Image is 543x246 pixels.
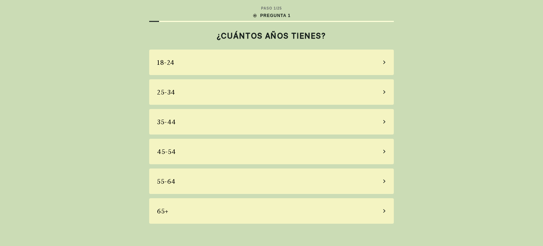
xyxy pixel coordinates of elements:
[157,147,176,156] div: 45-54
[157,206,169,216] div: 65+
[261,6,282,11] div: PASO 1 / 25
[149,31,394,40] h2: ¿CUÁNTOS AÑOS TIENES?
[157,58,175,67] div: 18-24
[252,12,291,19] div: PREGUNTA 1
[157,177,176,186] div: 55-64
[157,117,176,127] div: 35-44
[157,87,175,97] div: 25-34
